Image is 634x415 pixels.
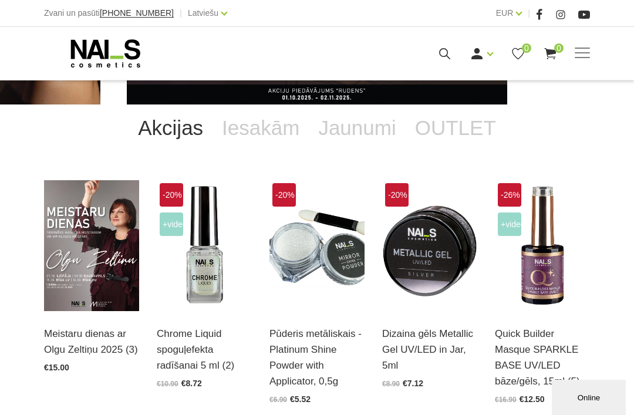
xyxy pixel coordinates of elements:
span: -26% [498,183,521,207]
a: Meistaru dienas ar Olgu Zeltiņu 2025 (3) [44,326,139,357]
img: Metallic Gel UV/LED ir intensīvi pigmentets metala dizaina gēls, kas palīdz radīt reljefu zīmējum... [382,180,477,311]
img: Dizaina produkts spilgtā spoguļa efekta radīšanai.LIETOŠANA: Pirms lietošanas nepieciešams sakrat... [157,180,252,311]
img: ✨ Meistaru dienas ar Olgu Zeltiņu 2025 ✨ RUDENS / Seminārs manikīra meistariem Liepāja – 7. okt.,... [44,180,139,311]
a: [PHONE_NUMBER] [100,9,174,18]
div: Zvani un pasūti [44,6,174,21]
a: EUR [496,6,514,20]
span: €8.90 [382,380,400,388]
span: €16.90 [495,396,517,404]
a: Akcijas [129,104,213,151]
a: Iesakām [213,104,309,151]
a: Chrome Liquid spoguļefekta radīšanai 5 ml (2) [157,326,252,374]
a: Latviešu [188,6,218,20]
span: 0 [522,43,531,53]
span: €12.50 [520,394,545,404]
iframe: chat widget [552,377,628,415]
span: -20% [272,183,296,207]
span: €7.12 [403,379,423,388]
span: €5.52 [290,394,311,404]
span: -20% [385,183,409,207]
span: 0 [554,43,564,53]
span: | [528,6,530,21]
span: €8.72 [181,379,202,388]
a: Pūderis metāliskais - Platinum Shine Powder with Applicator, 0,5g [269,326,365,390]
a: Quick Builder Masque SPARKLE BASE UV/LED bāze/gēls, 15ml (5) [495,326,590,390]
a: 0 [511,46,525,61]
span: +Video [498,212,521,236]
span: €6.90 [269,396,287,404]
a: Jaunumi [309,104,405,151]
a: Dizaina gēls Metallic Gel UV/LED in Jar, 5ml [382,326,477,374]
img: Augstas kvalitātes, metāliskā spoguļefekta dizaina pūderis lieliskam spīdumam. Šobrīd aktuāls spi... [269,180,365,311]
a: OUTLET [406,104,505,151]
img: Maskējoša, viegli mirdzoša bāze/gels. Unikāls produkts ar daudz izmantošanas iespējām: •Bāze gell... [495,180,590,311]
span: €15.00 [44,363,69,372]
span: +Video [160,212,183,236]
span: [PHONE_NUMBER] [100,8,174,18]
span: €10.90 [157,380,178,388]
span: -20% [160,183,183,207]
a: 0 [543,46,558,61]
span: | [180,6,182,21]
